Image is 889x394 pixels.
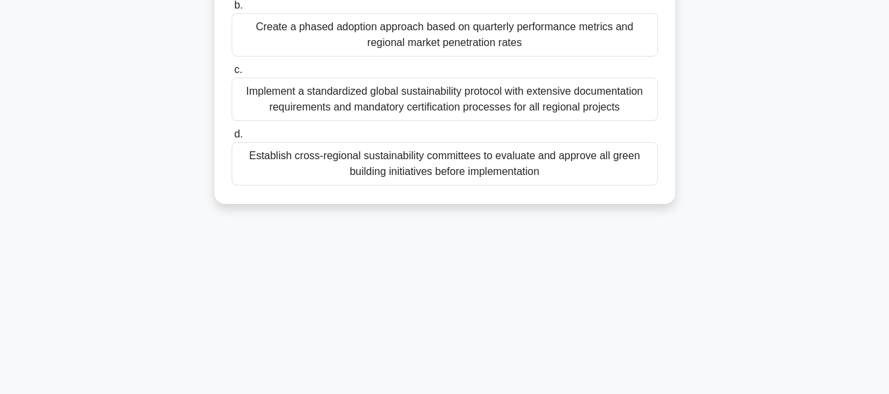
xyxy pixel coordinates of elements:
div: Implement a standardized global sustainability protocol with extensive documentation requirements... [232,78,658,121]
div: Establish cross-regional sustainability committees to evaluate and approve all green building ini... [232,142,658,185]
span: d. [234,128,243,139]
div: Create a phased adoption approach based on quarterly performance metrics and regional market pene... [232,13,658,57]
span: c. [234,64,242,75]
